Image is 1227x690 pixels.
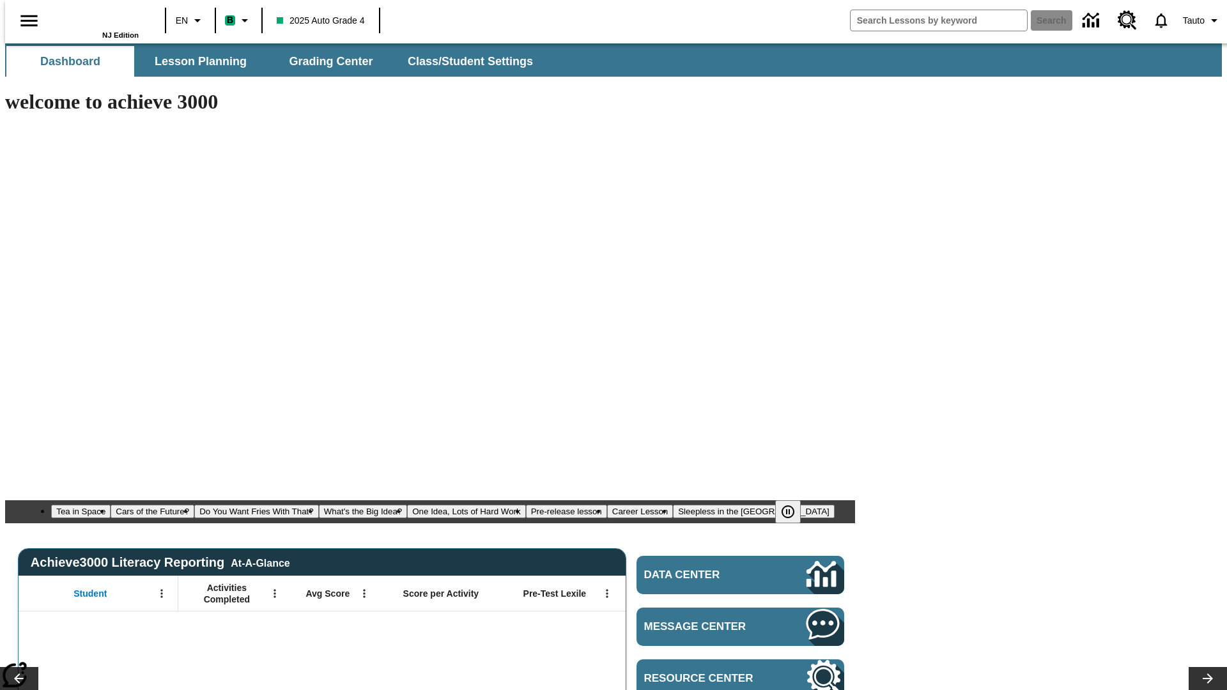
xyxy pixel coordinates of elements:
[5,43,1222,77] div: SubNavbar
[227,12,233,28] span: B
[152,584,171,603] button: Open Menu
[10,2,48,40] button: Open side menu
[194,505,319,518] button: Slide 3 Do You Want Fries With That?
[637,608,844,646] a: Message Center
[775,500,801,523] button: Pause
[40,54,100,69] span: Dashboard
[397,46,543,77] button: Class/Student Settings
[231,555,289,569] div: At-A-Glance
[265,584,284,603] button: Open Menu
[31,555,290,570] span: Achieve3000 Literacy Reporting
[403,588,479,599] span: Score per Activity
[289,54,373,69] span: Grading Center
[73,588,107,599] span: Student
[5,90,855,114] h1: welcome to achieve 3000
[51,505,111,518] button: Slide 1 Tea in Space
[102,31,139,39] span: NJ Edition
[137,46,265,77] button: Lesson Planning
[1183,14,1205,27] span: Tauto
[1178,9,1227,32] button: Profile/Settings
[637,556,844,594] a: Data Center
[111,505,194,518] button: Slide 2 Cars of the Future?
[1075,3,1110,38] a: Data Center
[1189,667,1227,690] button: Lesson carousel, Next
[56,6,139,31] a: Home
[355,584,374,603] button: Open Menu
[851,10,1027,31] input: search field
[607,505,673,518] button: Slide 7 Career Lesson
[673,505,835,518] button: Slide 8 Sleepless in the Animal Kingdom
[1110,3,1145,38] a: Resource Center, Will open in new tab
[56,4,139,39] div: Home
[775,500,814,523] div: Pause
[267,46,395,77] button: Grading Center
[407,505,525,518] button: Slide 5 One Idea, Lots of Hard Work
[598,584,617,603] button: Open Menu
[155,54,247,69] span: Lesson Planning
[6,46,134,77] button: Dashboard
[220,9,258,32] button: Boost Class color is mint green. Change class color
[526,505,607,518] button: Slide 6 Pre-release lesson
[408,54,533,69] span: Class/Student Settings
[5,46,544,77] div: SubNavbar
[176,14,188,27] span: EN
[170,9,211,32] button: Language: EN, Select a language
[644,620,768,633] span: Message Center
[305,588,350,599] span: Avg Score
[1145,4,1178,37] a: Notifications
[644,672,768,685] span: Resource Center
[277,14,365,27] span: 2025 Auto Grade 4
[644,569,764,581] span: Data Center
[523,588,587,599] span: Pre-Test Lexile
[319,505,408,518] button: Slide 4 What's the Big Idea?
[185,582,269,605] span: Activities Completed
